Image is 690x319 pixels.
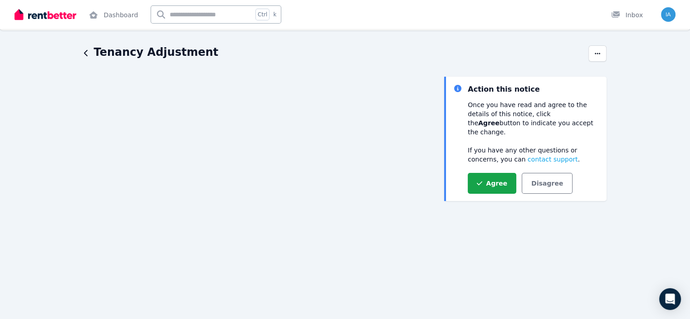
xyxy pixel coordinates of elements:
p: If you have any other questions or concerns, you can . [468,146,599,164]
div: Inbox [611,10,643,20]
span: Ctrl [255,9,269,20]
img: Ian Jansma [661,7,675,22]
span: k [273,11,276,18]
span: contact support [528,156,578,163]
button: Agree [468,173,516,194]
div: Action this notice [468,84,539,95]
button: Disagree [522,173,573,194]
img: RentBetter [15,8,76,21]
strong: Agree [478,119,499,127]
p: Once you have read and agree to the details of this notice, click the button to indicate you acce... [468,100,599,137]
div: Open Intercom Messenger [659,288,681,310]
h1: Tenancy Adjustment [94,45,219,59]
